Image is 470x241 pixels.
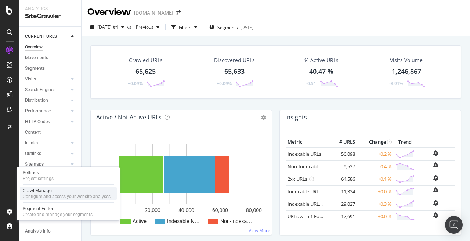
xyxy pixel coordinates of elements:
[25,86,69,94] a: Search Engines
[433,150,438,156] div: bell-plus
[357,137,394,148] th: Change
[25,107,69,115] a: Performance
[25,43,43,51] div: Overview
[25,54,76,62] a: Movements
[145,207,160,213] text: 20,000
[357,185,394,198] td: +0.0 %
[25,129,76,136] a: Content
[246,207,262,213] text: 80,000
[25,65,45,72] div: Segments
[23,170,54,176] div: Settings
[133,218,147,224] text: Active
[433,212,438,218] div: bell-plus
[25,12,75,21] div: SiteCrawler
[23,212,93,217] div: Create and manage your segments
[25,33,57,40] div: CURRENT URLS
[25,54,48,62] div: Movements
[394,137,416,148] th: Trend
[97,24,118,30] span: 2025 Aug. 28th #4
[25,75,69,83] a: Visits
[25,86,55,94] div: Search Engines
[288,163,332,170] a: Non-Indexable URLs
[288,151,321,157] a: Indexable URLs
[25,6,75,12] div: Analytics
[127,24,133,30] span: vs
[25,75,36,83] div: Visits
[25,65,76,72] a: Segments
[97,137,266,229] div: A chart.
[23,206,93,212] div: Segment Editor
[25,97,48,104] div: Distribution
[133,24,153,30] span: Previous
[25,139,69,147] a: Inlinks
[306,80,316,87] div: -0.51
[357,148,394,161] td: +0.2 %
[217,24,238,30] span: Segments
[286,137,328,148] th: Metric
[328,210,357,223] td: 17,691
[25,150,69,158] a: Outlinks
[285,112,307,122] h4: Insights
[179,24,191,30] div: Filters
[288,213,341,220] a: URLs with 1 Follow Inlink
[304,57,339,64] div: % Active URLs
[23,176,54,181] div: Project settings
[261,115,266,120] i: Options
[25,118,69,126] a: HTTP Codes
[206,21,256,33] button: Segments[DATE]
[25,118,50,126] div: HTTP Codes
[357,173,394,185] td: +0.1 %
[25,43,76,51] a: Overview
[87,21,127,33] button: [DATE] #4
[25,161,69,168] a: Sitemaps
[328,137,357,148] th: # URLS
[433,200,438,206] div: bell-plus
[220,218,252,224] text: Non-Indexa…
[433,187,438,193] div: bell-plus
[169,21,200,33] button: Filters
[357,160,394,173] td: -0.4 %
[390,57,423,64] div: Visits Volume
[25,129,41,136] div: Content
[288,188,349,195] a: Indexable URLs with Bad H1
[25,33,69,40] a: CURRENT URLS
[20,169,117,182] a: SettingsProject settings
[25,150,41,158] div: Outlinks
[20,187,117,200] a: Crawl ManagerConfigure and access your website analyses
[328,173,357,185] td: 64,586
[128,80,143,87] div: +0.09%
[389,80,403,87] div: -3.91%
[328,148,357,161] td: 56,098
[224,67,245,76] div: 65,633
[288,176,307,182] a: 2xx URLs
[433,175,438,181] div: bell-plus
[240,24,253,30] div: [DATE]
[328,160,357,173] td: 9,527
[178,207,194,213] text: 40,000
[25,161,44,168] div: Sitemaps
[392,67,421,76] div: 1,246,867
[214,57,255,64] div: Discovered URLs
[309,67,333,76] div: 40.47 %
[20,205,117,218] a: Segment EditorCreate and manage your segments
[249,227,270,234] a: View More
[133,21,162,33] button: Previous
[176,10,181,15] div: arrow-right-arrow-left
[328,198,357,210] td: 29,027
[445,216,463,234] div: Open Intercom Messenger
[25,227,51,235] div: Analysis Info
[288,201,368,207] a: Indexable URLs with Bad Description
[25,107,51,115] div: Performance
[357,198,394,210] td: +0.3 %
[217,80,232,87] div: +0.09%
[328,185,357,198] td: 11,324
[357,210,394,223] td: +0.0 %
[25,139,38,147] div: Inlinks
[134,9,173,17] div: [DOMAIN_NAME]
[23,188,111,194] div: Crawl Manager
[129,57,163,64] div: Crawled URLs
[135,67,156,76] div: 65,625
[96,112,162,122] h4: Active / Not Active URLs
[87,6,131,18] div: Overview
[433,162,438,168] div: bell-plus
